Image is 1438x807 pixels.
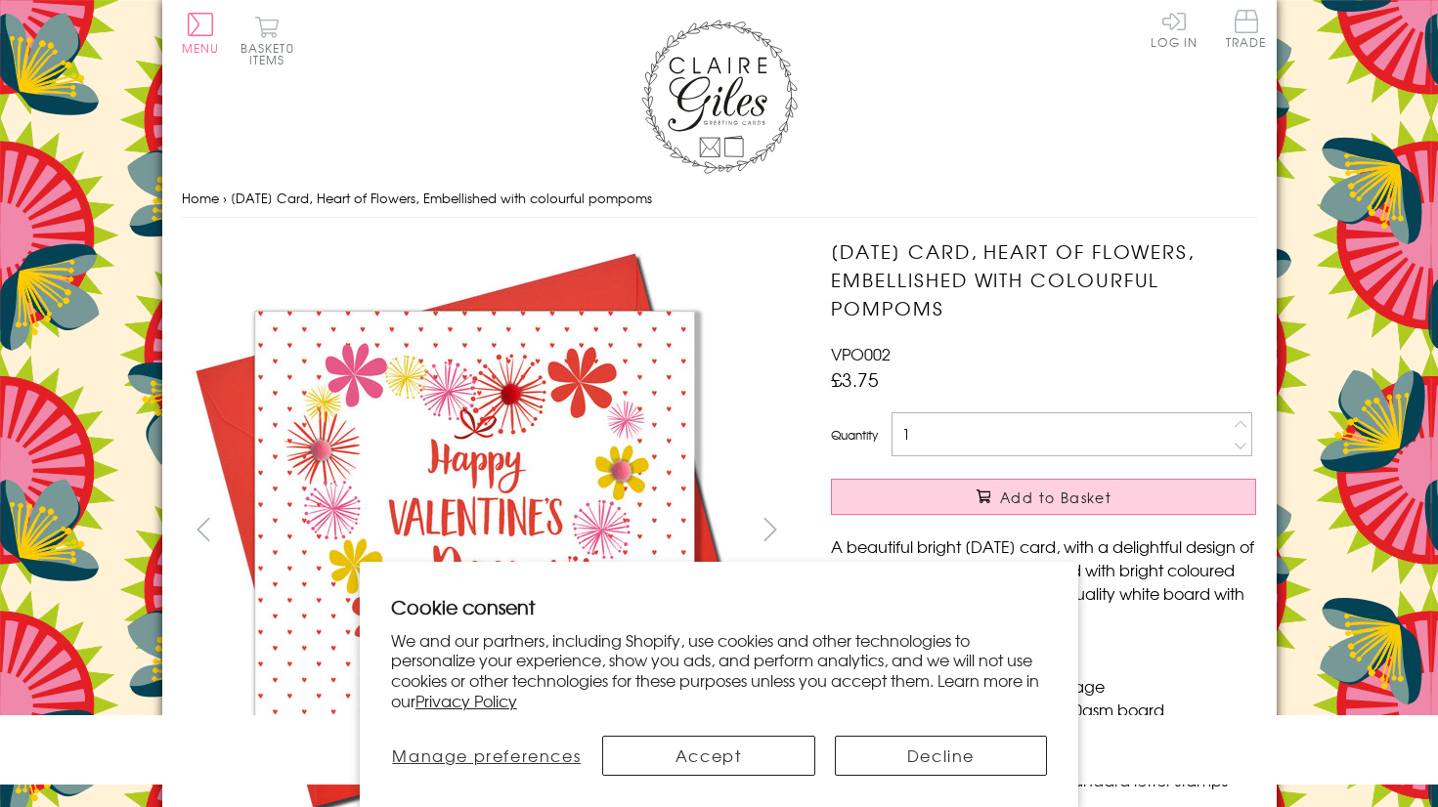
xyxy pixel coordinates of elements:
[835,736,1048,776] button: Decline
[1226,10,1267,52] a: Trade
[182,39,220,57] span: Menu
[1226,10,1267,48] span: Trade
[831,237,1256,321] h1: [DATE] Card, Heart of Flowers, Embellished with colourful pompoms
[391,630,1048,711] p: We and our partners, including Shopify, use cookies and other technologies to personalize your ex...
[831,365,879,393] span: £3.75
[602,736,815,776] button: Accept
[641,20,798,174] img: Claire Giles Greetings Cards
[249,39,294,68] span: 0 items
[1000,488,1111,507] span: Add to Basket
[182,189,219,207] a: Home
[1151,10,1198,48] a: Log In
[182,507,226,551] button: prev
[182,179,1257,219] nav: breadcrumbs
[240,16,294,65] button: Basket0 items
[223,189,227,207] span: ›
[415,689,517,712] a: Privacy Policy
[831,534,1256,628] p: A beautiful bright [DATE] card, with a delightful design of fireworks and flowers. Embellished wi...
[392,743,581,767] span: Manage preferences
[391,736,583,776] button: Manage preferences
[831,342,891,365] span: VPO002
[391,593,1048,620] h2: Cookie consent
[182,13,220,54] button: Menu
[231,189,652,207] span: [DATE] Card, Heart of Flowers, Embellished with colourful pompoms
[831,479,1256,515] button: Add to Basket
[831,426,878,444] label: Quantity
[748,507,792,551] button: next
